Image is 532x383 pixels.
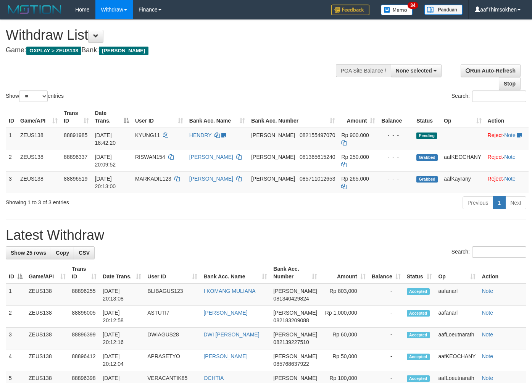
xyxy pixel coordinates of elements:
[273,339,309,345] span: Copy 082139227510 to clipboard
[441,171,485,193] td: aafKayrany
[435,328,479,349] td: aafLoeutnarath
[144,306,200,328] td: ASTUTI7
[6,228,526,243] h1: Latest Withdraw
[203,310,247,316] a: [PERSON_NAME]
[69,349,100,371] td: 88896412
[381,5,413,15] img: Button%20Memo.svg
[320,306,368,328] td: Rp 1,000,000
[413,106,441,128] th: Status
[6,128,17,150] td: 1
[69,262,100,284] th: Trans ID: activate to sort column ascending
[451,246,526,258] label: Search:
[369,349,404,371] td: -
[203,288,255,294] a: I KOMANG MULIANA
[273,353,317,359] span: [PERSON_NAME]
[320,284,368,306] td: Rp 803,000
[485,106,529,128] th: Action
[6,349,26,371] td: 4
[26,306,69,328] td: ZEUS138
[391,64,442,77] button: None selected
[251,176,295,182] span: [PERSON_NAME]
[407,375,430,382] span: Accepted
[273,310,317,316] span: [PERSON_NAME]
[435,349,479,371] td: aafKEOCHANY
[26,47,81,55] span: OXPLAY > ZEUS138
[26,284,69,306] td: ZEUS138
[488,154,503,160] a: Reject
[6,196,216,206] div: Showing 1 to 3 of 3 entries
[189,176,233,182] a: [PERSON_NAME]
[472,90,526,102] input: Search:
[341,154,369,160] span: Rp 250.000
[189,132,212,138] a: HENDRY
[95,176,116,189] span: [DATE] 20:13:00
[64,176,87,182] span: 88896519
[51,246,74,259] a: Copy
[331,5,369,15] img: Feedback.jpg
[251,132,295,138] span: [PERSON_NAME]
[100,306,144,328] td: [DATE] 20:12:58
[472,246,526,258] input: Search:
[416,154,438,161] span: Grabbed
[56,250,69,256] span: Copy
[338,106,378,128] th: Amount: activate to sort column ascending
[135,132,160,138] span: KYUNG11
[100,262,144,284] th: Date Trans.: activate to sort column ascending
[482,331,493,338] a: Note
[482,375,493,381] a: Note
[488,176,503,182] a: Reject
[69,284,100,306] td: 88896255
[273,361,309,367] span: Copy 085768637922 to clipboard
[381,175,410,183] div: - - -
[479,262,526,284] th: Action
[95,132,116,146] span: [DATE] 18:42:20
[485,171,529,193] td: ·
[504,154,516,160] a: Note
[19,90,48,102] select: Showentries
[300,154,335,160] span: Copy 081365615240 to clipboard
[320,262,368,284] th: Amount: activate to sort column ascending
[300,176,335,182] span: Copy 085711012653 to clipboard
[6,106,17,128] th: ID
[95,154,116,168] span: [DATE] 20:09:52
[505,196,526,209] a: Next
[100,284,144,306] td: [DATE] 20:13:08
[273,331,317,338] span: [PERSON_NAME]
[17,150,61,171] td: ZEUS138
[273,296,309,302] span: Copy 081340429824 to clipboard
[407,310,430,317] span: Accepted
[504,132,516,138] a: Note
[248,106,338,128] th: Bank Acc. Number: activate to sort column ascending
[100,328,144,349] td: [DATE] 20:12:16
[485,128,529,150] td: ·
[64,132,87,138] span: 88891985
[135,154,165,160] span: RISWAN154
[463,196,493,209] a: Previous
[408,2,418,9] span: 34
[6,4,64,15] img: MOTION_logo.png
[26,328,69,349] td: ZEUS138
[482,288,493,294] a: Note
[6,171,17,193] td: 3
[461,64,521,77] a: Run Auto-Refresh
[200,262,270,284] th: Bank Acc. Name: activate to sort column ascending
[26,349,69,371] td: ZEUS138
[203,331,259,338] a: DWI [PERSON_NAME]
[435,306,479,328] td: aafanarl
[273,317,309,323] span: Copy 082183209088 to clipboard
[341,132,369,138] span: Rp 900.000
[381,153,410,161] div: - - -
[320,328,368,349] td: Rp 60,000
[144,262,200,284] th: User ID: activate to sort column ascending
[493,196,506,209] a: 1
[435,284,479,306] td: aafanarl
[69,306,100,328] td: 88896005
[69,328,100,349] td: 88896399
[144,328,200,349] td: DWIAGUS28
[6,27,347,43] h1: Withdraw List
[61,106,92,128] th: Trans ID: activate to sort column ascending
[396,68,432,74] span: None selected
[407,332,430,338] span: Accepted
[435,262,479,284] th: Op: activate to sort column ascending
[144,349,200,371] td: APRASETYO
